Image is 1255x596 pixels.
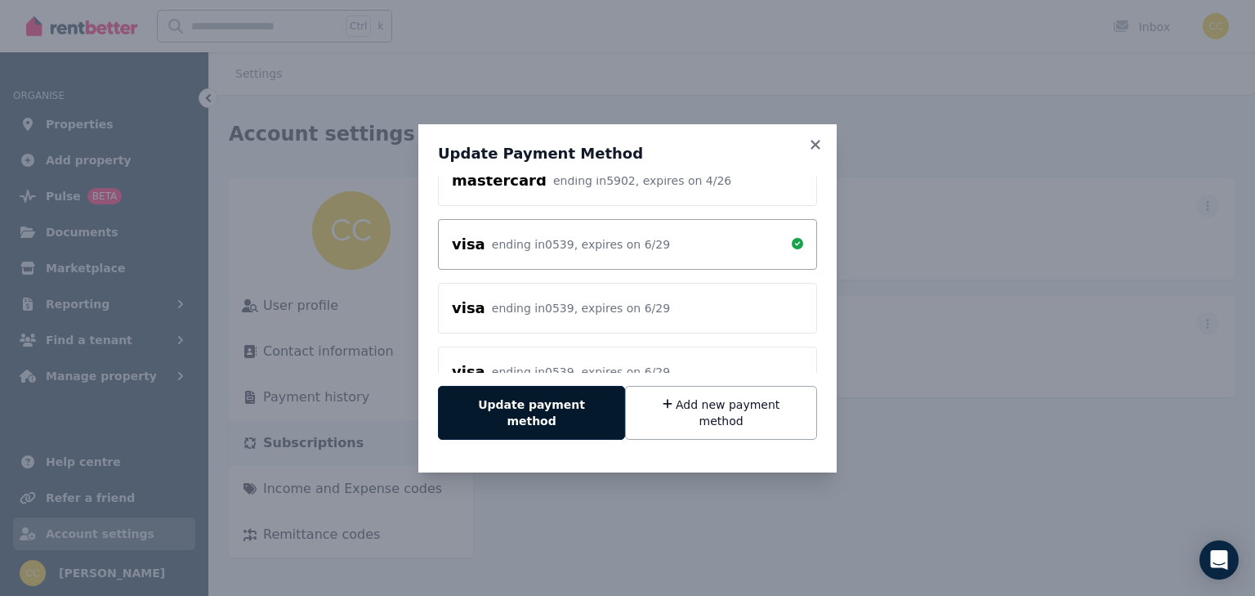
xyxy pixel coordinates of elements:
[452,361,485,383] div: visa
[492,236,670,253] div: ending in 0539 , expires on 6 / 29
[1199,540,1239,580] div: Open Intercom Messenger
[452,233,485,256] div: visa
[438,144,817,164] h3: Update Payment Method
[452,169,547,192] div: mastercard
[553,173,731,189] div: ending in 5902 , expires on 4 / 26
[625,386,817,440] button: Add new payment method
[492,364,670,380] div: ending in 0539 , expires on 6 / 29
[438,386,625,440] button: Update payment method
[492,300,670,316] div: ending in 0539 , expires on 6 / 29
[452,297,485,320] div: visa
